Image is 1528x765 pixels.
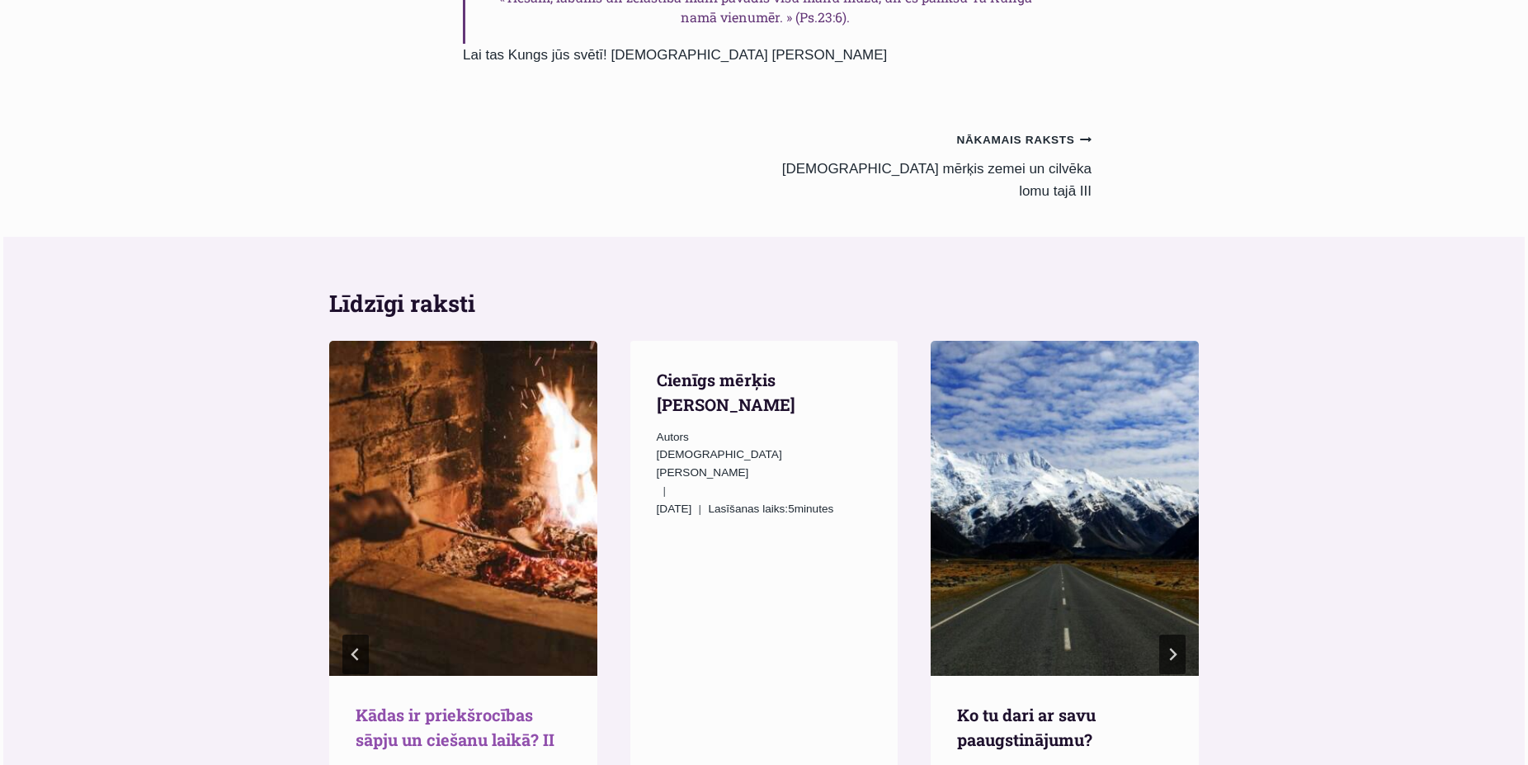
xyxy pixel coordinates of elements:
span: Autors [657,428,689,446]
nav: Raksti [436,128,1092,202]
a: Kādas ir priekšrocības sāpju un ciešanu laikā? II [356,704,554,750]
small: Nākamais raksts [956,131,1092,149]
img: Ko tu dari ar savu paaugstinājumu? [931,341,1199,676]
span: 5 [708,500,833,518]
span: Lasīšanas laiks: [708,503,788,515]
button: Go to last slide [342,635,369,674]
a: Nākamais raksts[DEMOGRAPHIC_DATA] mērķis zemei un cilvēka lomu tajā III [764,128,1092,202]
img: Kādas ir priekšrocības sāpju un ciešanu laikā? II [329,341,597,676]
a: Ko tu dari ar savu paaugstinājumu? [957,704,1096,750]
a: Cienīgs mērķis [PERSON_NAME] [657,369,795,415]
h2: Līdzīgi raksti [329,286,1199,321]
button: Nākamais raksts [1159,635,1186,674]
span: minutes [795,503,834,515]
span: [DEMOGRAPHIC_DATA] [PERSON_NAME] [657,448,782,479]
time: [DATE] [657,500,692,518]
